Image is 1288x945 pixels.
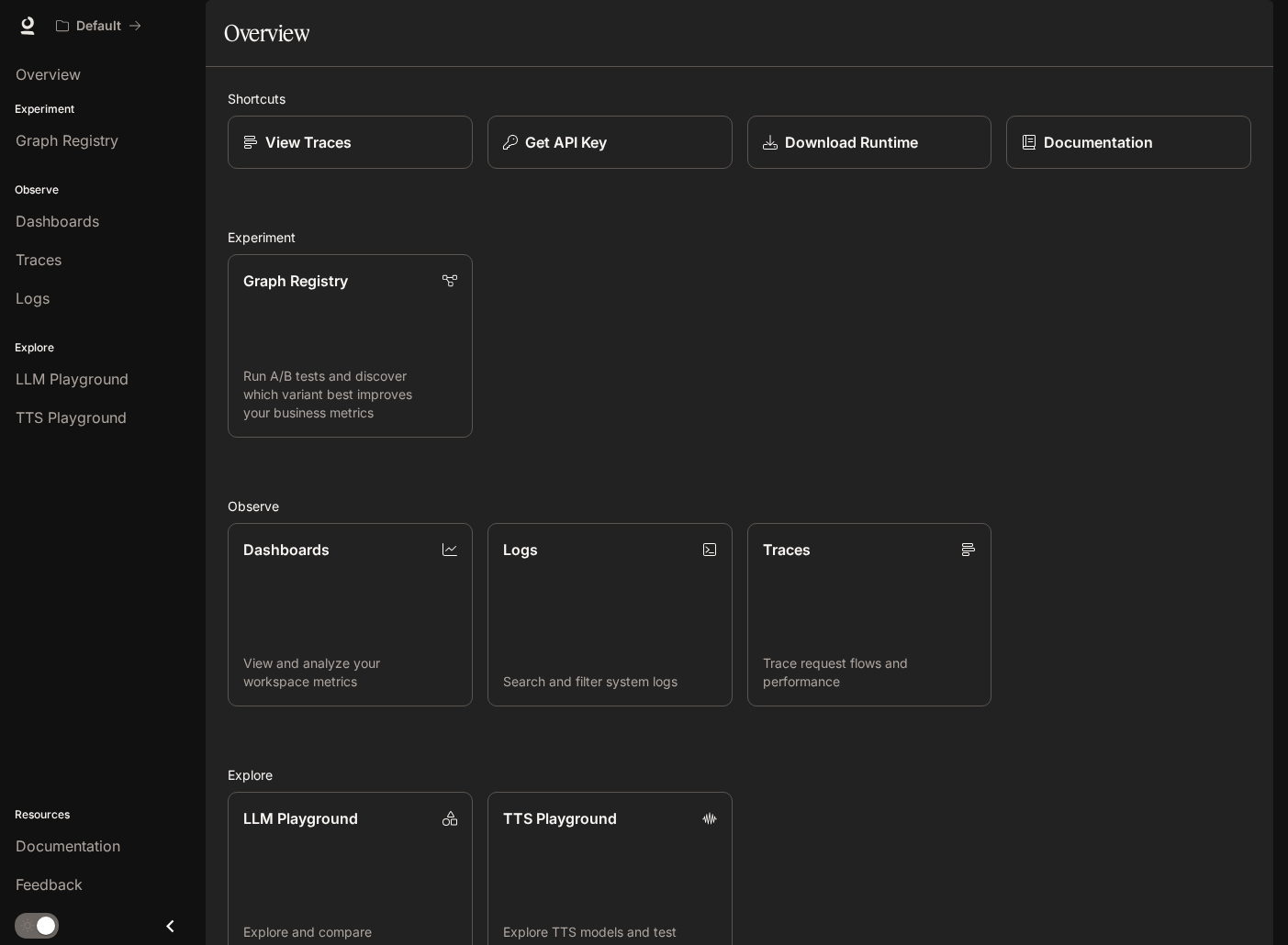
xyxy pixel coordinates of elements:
a: Documentation [1006,116,1251,169]
p: Get API Key [525,131,607,153]
h2: Explore [228,765,1251,784]
a: View Traces [228,116,473,169]
p: View Traces [265,131,352,153]
button: Get API Key [487,116,733,169]
a: TracesTrace request flows and performance [747,523,992,706]
p: Dashboards [243,539,330,561]
p: Documentation [1044,131,1153,153]
h1: Overview [224,15,309,51]
h2: Experiment [228,228,1251,247]
p: LLM Playground [243,807,358,829]
p: Traces [763,539,811,561]
a: LogsSearch and filter system logs [487,523,733,706]
p: Logs [503,539,538,561]
p: View and analyze your workspace metrics [243,654,457,691]
p: Default [76,18,121,34]
p: Graph Registry [243,270,348,292]
a: DashboardsView and analyze your workspace metrics [228,523,473,706]
p: Trace request flows and performance [763,654,977,691]
h2: Observe [228,496,1251,516]
p: Download Runtime [785,131,918,153]
button: All workspaces [48,7,150,44]
h2: Shortcuts [228,89,1251,108]
p: Run A/B tests and discover which variant best improves your business metrics [243,367,457,422]
a: Download Runtime [747,116,992,169]
p: Search and filter system logs [503,673,717,691]
p: TTS Playground [503,807,617,829]
a: Graph RegistryRun A/B tests and discover which variant best improves your business metrics [228,254,473,438]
